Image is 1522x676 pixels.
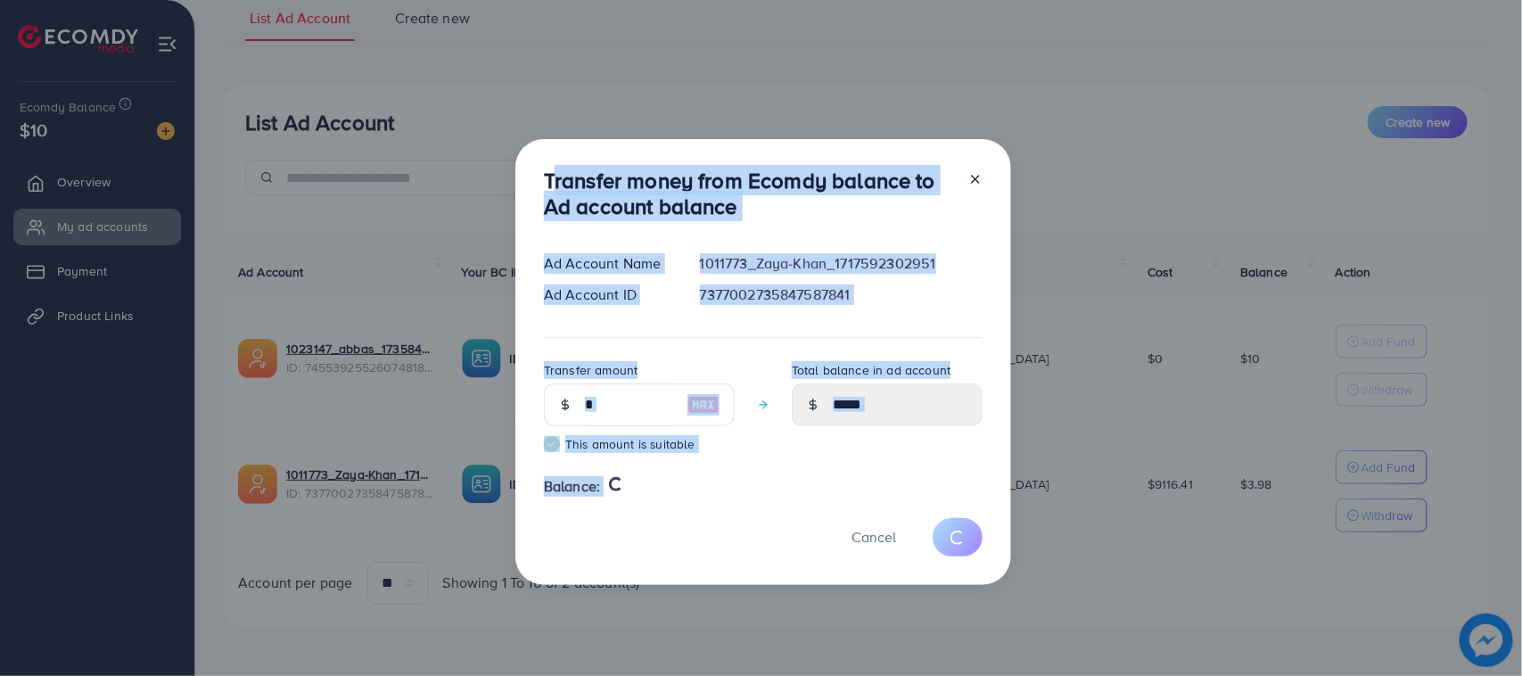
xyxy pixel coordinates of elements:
[829,518,918,556] button: Cancel
[686,253,997,274] div: 1011773_Zaya-Khan_1717592302951
[792,361,950,379] label: Total balance in ad account
[686,284,997,305] div: 7377002735847587841
[851,527,896,547] span: Cancel
[544,168,954,219] h3: Transfer money from Ecomdy balance to Ad account balance
[530,253,686,274] div: Ad Account Name
[544,476,600,497] span: Balance:
[544,435,735,453] small: This amount is suitable
[544,436,560,452] img: guide
[687,394,720,416] img: image
[544,361,638,379] label: Transfer amount
[530,284,686,305] div: Ad Account ID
